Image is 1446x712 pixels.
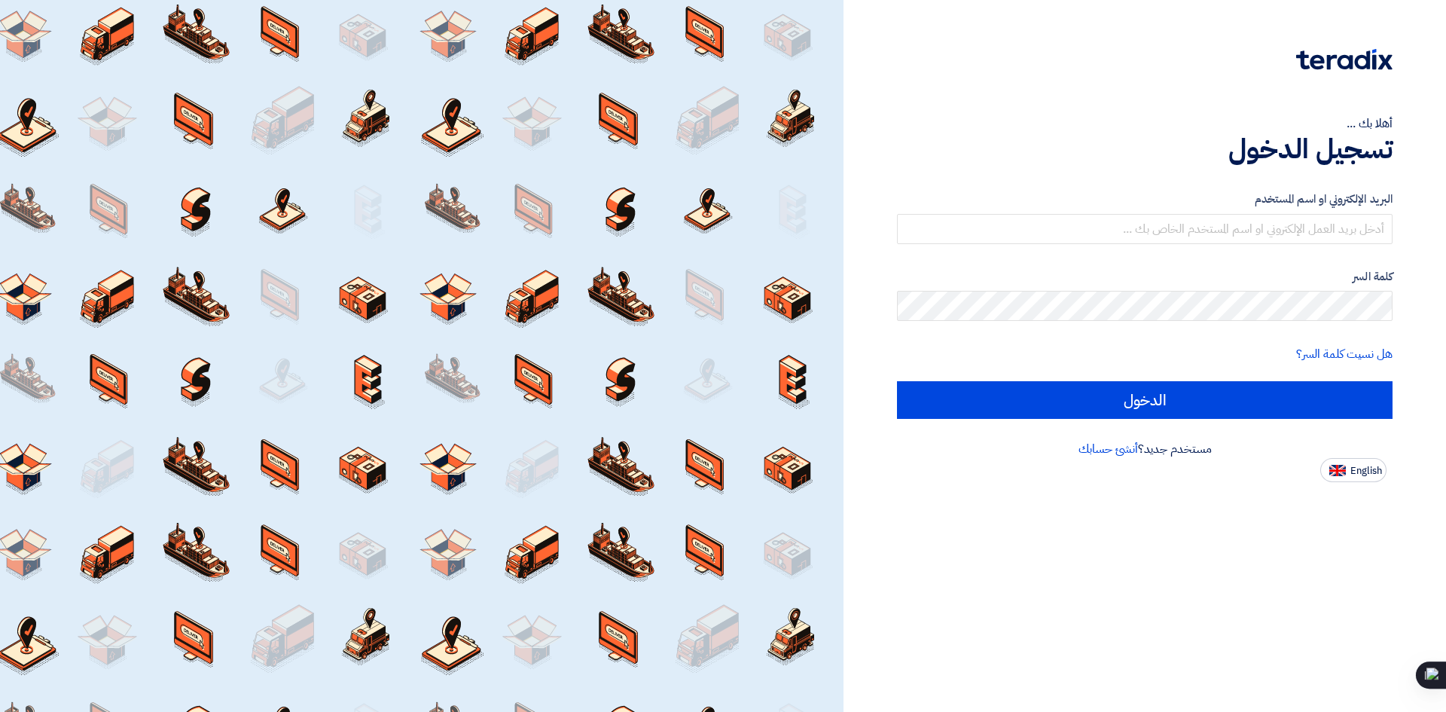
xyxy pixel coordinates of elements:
img: Teradix logo [1296,49,1393,70]
a: هل نسيت كلمة السر؟ [1296,345,1393,363]
input: أدخل بريد العمل الإلكتروني او اسم المستخدم الخاص بك ... [897,214,1393,244]
input: الدخول [897,381,1393,419]
label: كلمة السر [897,268,1393,286]
span: English [1350,466,1382,476]
button: English [1320,458,1387,482]
a: أنشئ حسابك [1078,440,1138,458]
div: مستخدم جديد؟ [897,440,1393,458]
img: en-US.png [1329,465,1346,476]
h1: تسجيل الدخول [897,133,1393,166]
label: البريد الإلكتروني او اسم المستخدم [897,191,1393,208]
div: أهلا بك ... [897,115,1393,133]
